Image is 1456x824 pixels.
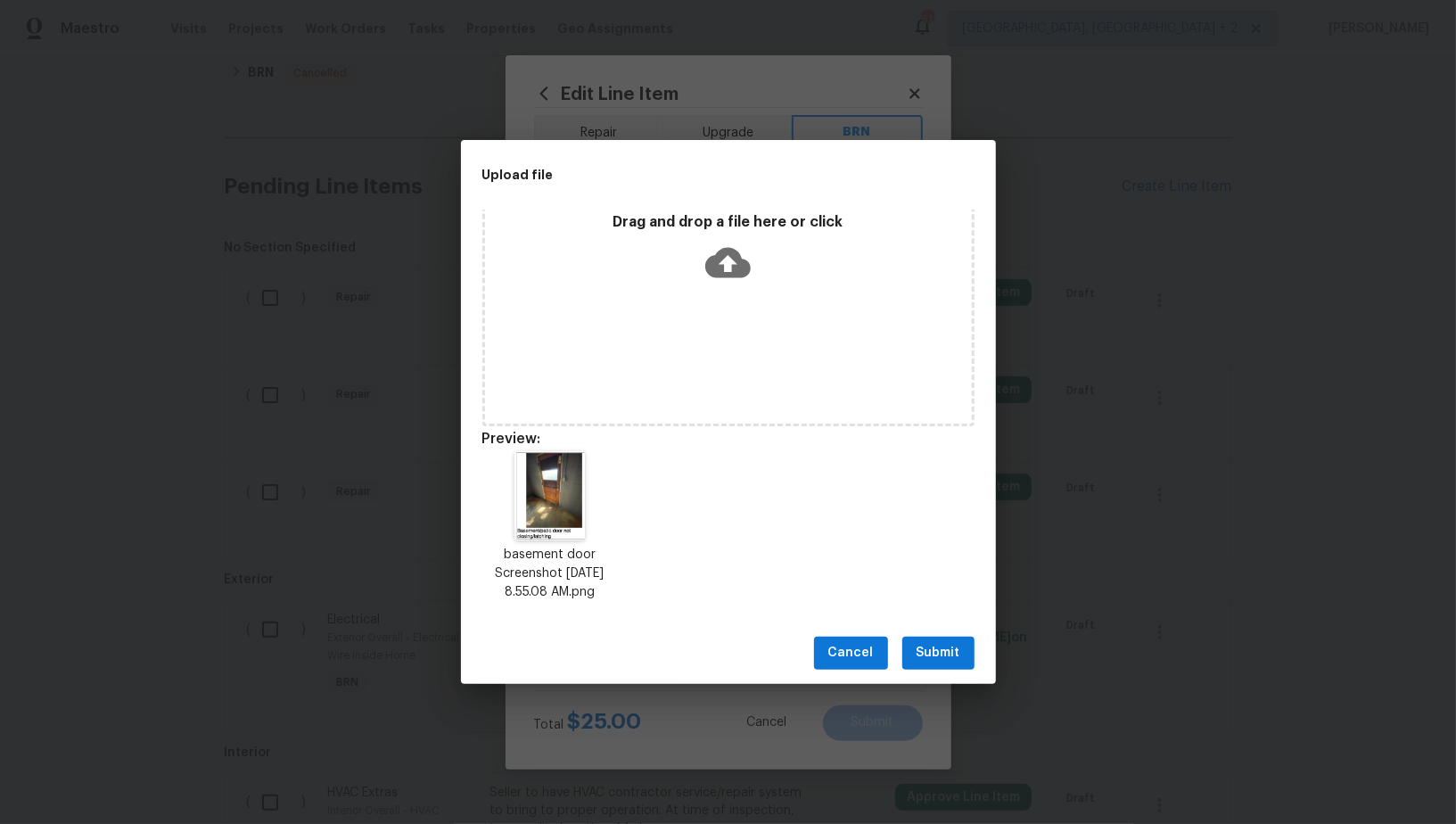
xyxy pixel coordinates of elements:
[814,637,888,670] button: Cancel
[902,637,975,670] button: Submit
[917,642,960,664] span: Submit
[514,451,585,540] img: PxS60PN753EAAAAASUVORK5CYII=
[828,642,874,664] span: Cancel
[482,546,618,602] p: basement door Screenshot [DATE] 8.55.08 AM.png
[482,165,894,185] h2: Upload file
[485,213,972,232] p: Drag and drop a file here or click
